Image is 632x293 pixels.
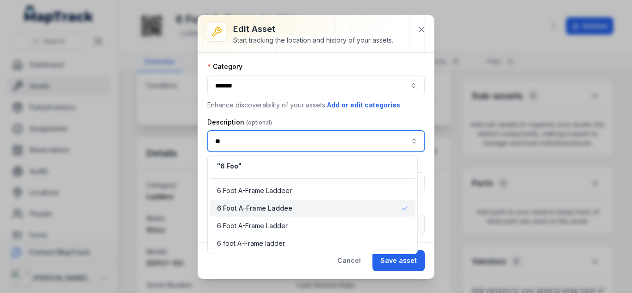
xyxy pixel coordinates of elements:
span: 6 Foot A-Frame Ladder [217,221,288,231]
input: asset-edit:description-label [207,131,425,152]
span: 6 Foot A-Frame Laddeer [217,186,292,195]
span: " 6 Foo " [217,162,242,170]
span: 6 Foot A-Frame Laddee [217,204,292,213]
span: 6 foot A-Frame ladder [217,239,285,248]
